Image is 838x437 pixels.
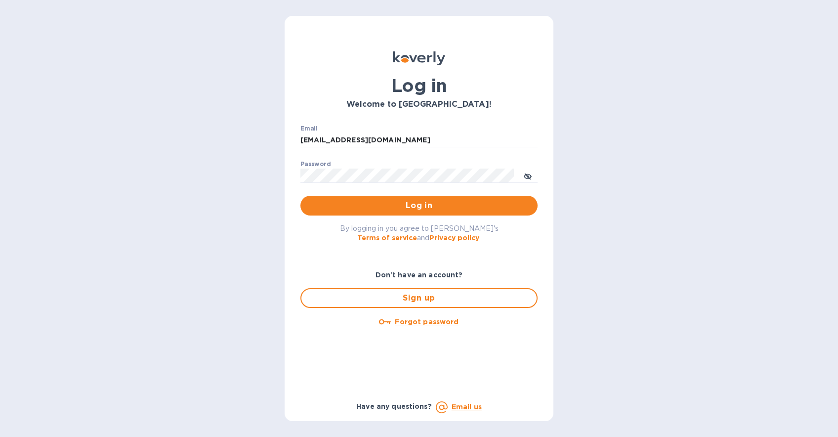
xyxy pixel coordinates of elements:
b: Have any questions? [356,402,432,410]
h1: Log in [300,75,538,96]
a: Email us [452,403,482,411]
button: Sign up [300,288,538,308]
h3: Welcome to [GEOGRAPHIC_DATA]! [300,100,538,109]
u: Forgot password [395,318,459,326]
img: Koverly [393,51,445,65]
button: Log in [300,196,538,216]
span: By logging in you agree to [PERSON_NAME]'s and . [340,224,499,242]
span: Sign up [309,292,529,304]
button: toggle password visibility [518,166,538,185]
label: Password [300,161,331,167]
a: Terms of service [357,234,417,242]
label: Email [300,126,318,131]
a: Privacy policy [429,234,479,242]
b: Don't have an account? [376,271,463,279]
input: Enter email address [300,133,538,148]
span: Log in [308,200,530,212]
